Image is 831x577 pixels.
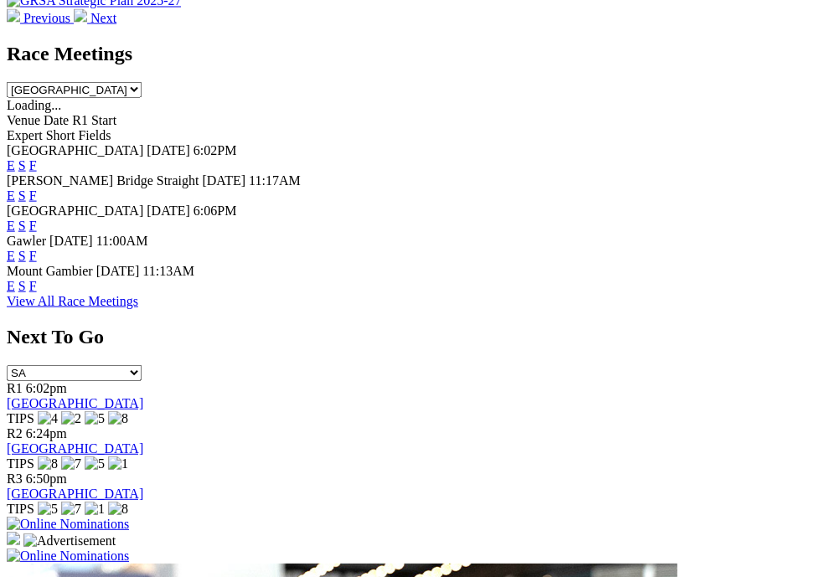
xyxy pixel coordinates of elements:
[96,233,148,247] span: 11:00AM
[74,10,116,24] a: Next
[23,533,116,548] img: Advertisement
[61,501,81,516] img: 7
[7,218,15,232] a: E
[7,263,93,277] span: Mount Gambier
[18,218,26,232] a: S
[249,173,301,187] span: 11:17AM
[7,142,143,157] span: [GEOGRAPHIC_DATA]
[72,112,116,126] span: R1 Start
[7,440,143,455] a: [GEOGRAPHIC_DATA]
[7,127,43,142] span: Expert
[7,203,143,217] span: [GEOGRAPHIC_DATA]
[202,173,245,187] span: [DATE]
[7,293,138,307] a: View All Race Meetings
[29,188,37,202] a: F
[61,410,81,425] img: 2
[18,188,26,202] a: S
[194,142,237,157] span: 6:02PM
[46,127,75,142] span: Short
[7,548,129,563] img: Online Nominations
[26,425,67,440] span: 6:24pm
[7,42,824,64] h2: Race Meetings
[18,157,26,172] a: S
[7,188,15,202] a: E
[7,531,20,544] img: 15187_Greyhounds_GreysPlayCentral_Resize_SA_WebsiteBanner_300x115_2025.jpg
[147,203,190,217] span: [DATE]
[7,8,20,22] img: chevron-left-pager-white.svg
[7,410,34,425] span: TIPS
[7,248,15,262] a: E
[23,10,70,24] span: Previous
[44,112,69,126] span: Date
[49,233,93,247] span: [DATE]
[142,263,194,277] span: 11:13AM
[7,278,15,292] a: E
[85,501,105,516] img: 1
[26,471,67,485] span: 6:50pm
[74,8,87,22] img: chevron-right-pager-white.svg
[18,248,26,262] a: S
[108,501,128,516] img: 8
[78,127,111,142] span: Fields
[108,456,128,471] img: 1
[7,395,143,410] a: [GEOGRAPHIC_DATA]
[7,233,46,247] span: Gawler
[29,157,37,172] a: F
[90,10,116,24] span: Next
[96,263,140,277] span: [DATE]
[29,248,37,262] a: F
[29,218,37,232] a: F
[7,380,23,394] span: R1
[38,410,58,425] img: 4
[7,10,74,24] a: Previous
[108,410,128,425] img: 8
[7,157,15,172] a: E
[194,203,237,217] span: 6:06PM
[7,471,23,485] span: R3
[26,380,67,394] span: 6:02pm
[38,501,58,516] img: 5
[7,486,143,500] a: [GEOGRAPHIC_DATA]
[85,456,105,471] img: 5
[7,112,40,126] span: Venue
[7,173,199,187] span: [PERSON_NAME] Bridge Straight
[18,278,26,292] a: S
[7,501,34,515] span: TIPS
[29,278,37,292] a: F
[7,325,824,348] h2: Next To Go
[7,97,61,111] span: Loading...
[7,425,23,440] span: R2
[7,516,129,531] img: Online Nominations
[85,410,105,425] img: 5
[61,456,81,471] img: 7
[38,456,58,471] img: 8
[147,142,190,157] span: [DATE]
[7,456,34,470] span: TIPS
